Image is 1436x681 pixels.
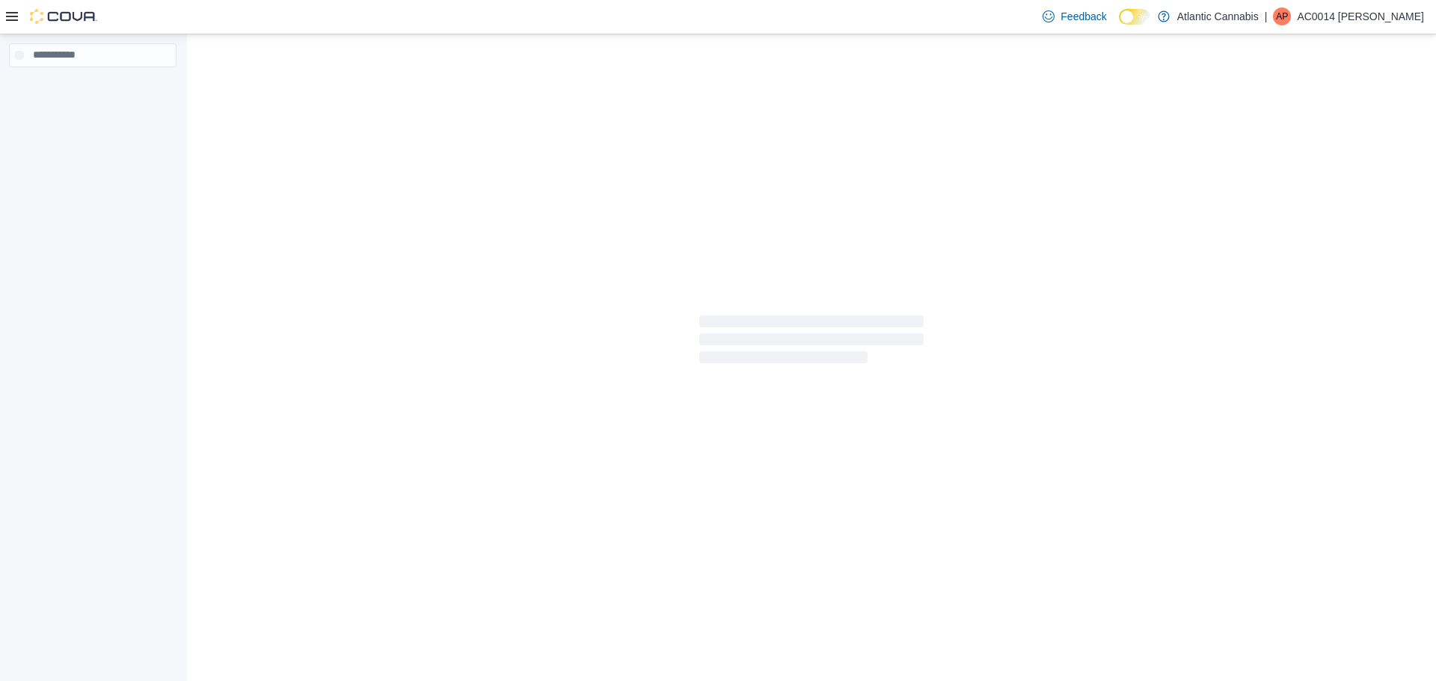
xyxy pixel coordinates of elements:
input: Dark Mode [1119,9,1150,25]
nav: Complex example [9,70,177,106]
span: AP [1276,7,1288,25]
p: AC0014 [PERSON_NAME] [1297,7,1424,25]
span: Feedback [1061,9,1106,24]
div: AC0014 Parsons Josh [1273,7,1291,25]
a: Feedback [1037,1,1112,31]
span: Loading [699,318,924,366]
img: Cova [30,9,97,24]
p: | [1265,7,1268,25]
p: Atlantic Cannabis [1177,7,1259,25]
